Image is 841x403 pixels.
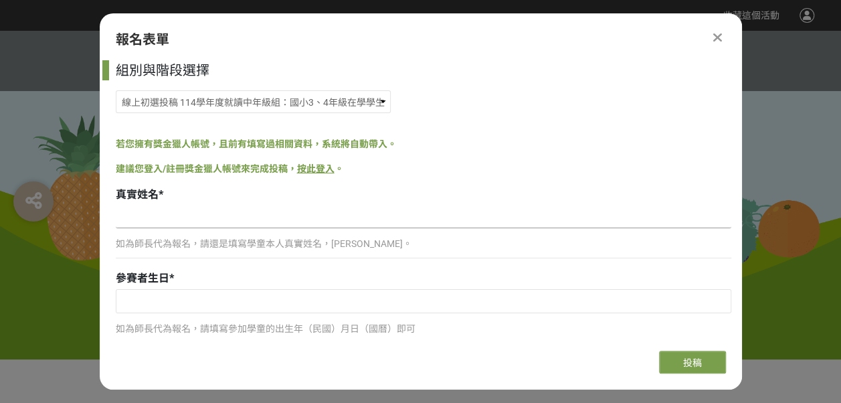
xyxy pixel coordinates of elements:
span: 。 [335,163,344,174]
h1: 2025「臺灣繪果季」國產水果趣味繪畫比賽 [86,359,755,392]
a: 按此登入 [297,163,335,174]
span: 收藏這個活動 [723,10,779,21]
span: 若您擁有獎金獵人帳號，且前有填寫過相關資料，系統將自動帶入。 [116,139,397,149]
div: 組別與階段選擇 [116,60,731,80]
button: 投稿 [659,351,726,374]
p: 如為師長代為報名，請還是填寫學童本人真實姓名，[PERSON_NAME]。 [116,237,731,251]
span: 參賽者生日 [116,272,169,285]
span: 建議您登入/註冊獎金獵人帳號來完成投稿， [116,163,297,174]
span: 報名表單 [116,31,169,48]
p: 如為師長代為報名，請填寫參加學童的出生年（民國）月日（國曆）即可 [116,322,731,336]
span: 投稿 [683,357,702,368]
span: 真實姓名 [116,188,159,201]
